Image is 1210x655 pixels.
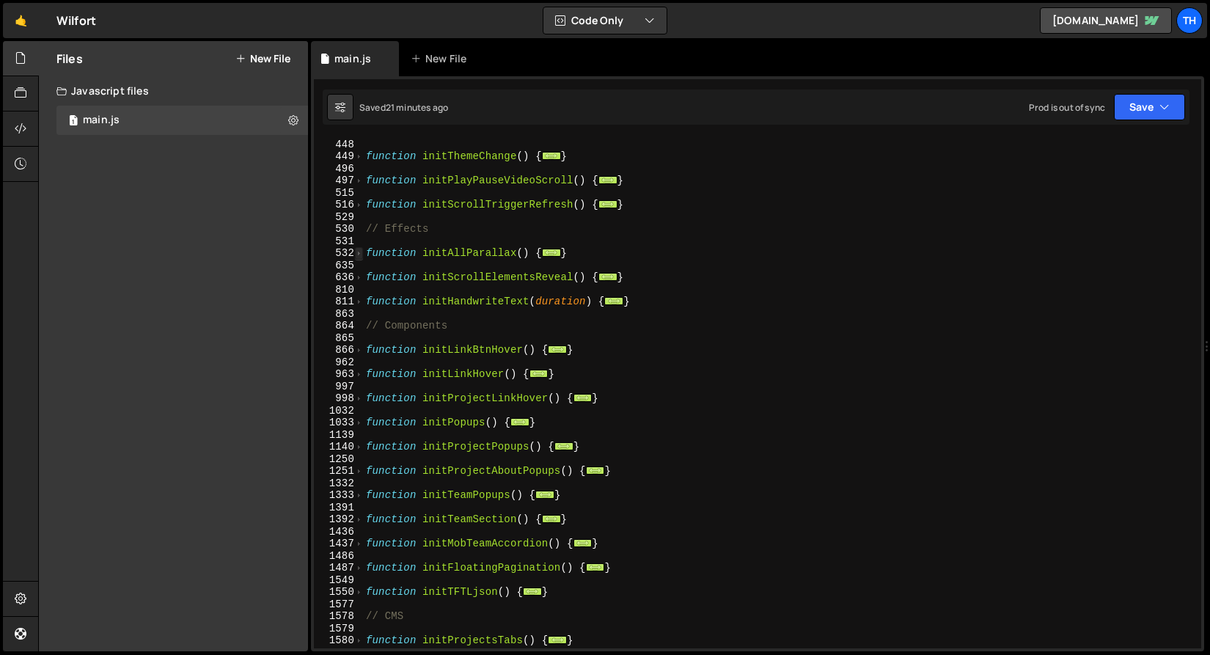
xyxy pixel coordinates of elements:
[314,175,364,187] div: 497
[386,101,448,114] div: 21 minutes ago
[314,586,364,599] div: 1550
[314,538,364,550] div: 1437
[314,271,364,284] div: 636
[56,12,96,29] div: Wilfort
[314,392,364,405] div: 998
[523,588,542,596] span: ...
[314,247,364,260] div: 532
[314,356,364,369] div: 962
[314,150,364,163] div: 449
[314,417,364,429] div: 1033
[314,623,364,635] div: 1579
[314,550,364,563] div: 1486
[536,491,555,499] span: ...
[314,199,364,211] div: 516
[314,526,364,538] div: 1436
[314,599,364,611] div: 1577
[314,284,364,296] div: 810
[359,101,448,114] div: Saved
[1176,7,1203,34] a: Th
[554,442,573,450] span: ...
[69,116,78,128] span: 1
[1029,101,1105,114] div: Prod is out of sync
[598,176,617,184] span: ...
[573,539,593,547] span: ...
[510,418,529,426] span: ...
[314,477,364,490] div: 1332
[549,345,568,354] span: ...
[586,563,605,571] span: ...
[314,187,364,200] div: 515
[334,51,371,66] div: main.js
[314,332,364,345] div: 865
[314,405,364,417] div: 1032
[314,513,364,526] div: 1392
[39,76,308,106] div: Javascript files
[542,515,561,523] span: ...
[235,53,290,65] button: New File
[314,441,364,453] div: 1140
[573,394,593,402] span: ...
[586,466,605,475] span: ...
[314,489,364,502] div: 1333
[598,200,617,208] span: ...
[56,51,83,67] h2: Files
[411,51,472,66] div: New File
[314,320,364,332] div: 864
[314,344,364,356] div: 866
[314,381,364,393] div: 997
[314,260,364,272] div: 635
[543,7,667,34] button: Code Only
[314,211,364,224] div: 529
[605,297,624,305] span: ...
[314,574,364,587] div: 1549
[598,273,617,281] span: ...
[314,163,364,175] div: 496
[314,634,364,647] div: 1580
[549,636,568,644] span: ...
[56,106,308,135] div: 16468/44594.js
[314,502,364,514] div: 1391
[314,465,364,477] div: 1251
[314,308,364,321] div: 863
[542,152,561,160] span: ...
[314,453,364,466] div: 1250
[314,429,364,442] div: 1139
[3,3,39,38] a: 🤙
[542,249,561,257] span: ...
[314,296,364,308] div: 811
[314,368,364,381] div: 963
[83,114,120,127] div: main.js
[314,139,364,151] div: 448
[1040,7,1172,34] a: [DOMAIN_NAME]
[1114,94,1185,120] button: Save
[314,223,364,235] div: 530
[529,370,549,378] span: ...
[314,610,364,623] div: 1578
[314,562,364,574] div: 1487
[314,235,364,248] div: 531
